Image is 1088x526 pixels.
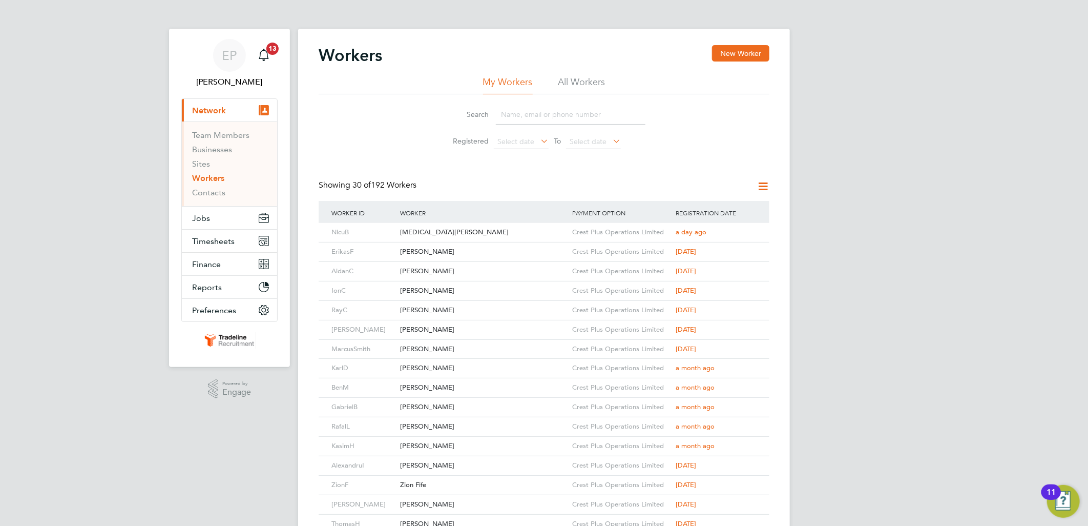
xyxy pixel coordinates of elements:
[266,43,279,55] span: 13
[570,378,673,397] div: Crest Plus Operations Limited
[329,398,397,417] div: GabrielB
[329,222,759,231] a: NicuB[MEDICAL_DATA][PERSON_NAME]Crest Plus Operations Limiteda day ago
[570,201,673,225] div: Payment Option
[329,281,397,300] div: IonC
[352,180,416,190] span: 192 Workers
[570,398,673,417] div: Crest Plus Operations Limited
[570,456,673,475] div: Crest Plus Operations Limited
[496,105,645,125] input: Name, email or phone number
[182,253,277,275] button: Finance
[397,417,570,436] div: [PERSON_NAME]
[329,475,759,484] a: ZionFZion FifeCrest Plus Operations Limited[DATE]
[570,417,673,436] div: Crest Plus Operations Limited
[397,476,570,495] div: Zion Fife
[329,242,759,251] a: ErikasF[PERSON_NAME]Crest Plus Operations Limited[DATE]
[319,45,382,66] h2: Workers
[443,136,489,146] label: Registered
[192,236,235,246] span: Timesheets
[676,422,715,431] span: a month ago
[254,39,274,72] a: 13
[329,201,397,225] div: Worker ID
[570,137,606,146] span: Select date
[397,223,570,242] div: [MEDICAL_DATA][PERSON_NAME]
[329,281,759,290] a: IonC[PERSON_NAME]Crest Plus Operations Limited[DATE]
[676,402,715,411] span: a month ago
[443,110,489,119] label: Search
[329,417,759,426] a: RafalL[PERSON_NAME]Crest Plus Operations Limiteda month ago
[329,262,397,281] div: AidanC
[329,358,759,367] a: KarlD[PERSON_NAME]Crest Plus Operations Limiteda month ago
[329,242,397,261] div: ErikasF
[203,332,256,349] img: tradelinerecruitment-logo-retina.png
[222,379,251,388] span: Powered by
[329,456,397,475] div: AlexandruI
[329,437,397,456] div: KasimH
[192,188,225,197] a: Contacts
[570,359,673,378] div: Crest Plus Operations Limited
[329,495,397,514] div: [PERSON_NAME]
[319,180,419,191] div: Showing
[222,388,251,397] span: Engage
[397,456,570,475] div: [PERSON_NAME]
[676,286,696,295] span: [DATE]
[182,207,277,229] button: Jobs
[182,99,277,122] button: Network
[329,340,397,359] div: MarcusSmith
[676,363,715,372] span: a month ago
[352,180,371,190] span: 30 of
[676,461,696,470] span: [DATE]
[397,398,570,417] div: [PERSON_NAME]
[570,476,673,495] div: Crest Plus Operations Limited
[222,49,237,62] span: EP
[192,159,210,169] a: Sites
[397,301,570,320] div: [PERSON_NAME]
[397,201,570,225] div: Worker
[181,39,278,88] a: EP[PERSON_NAME]
[397,359,570,378] div: [PERSON_NAME]
[329,417,397,436] div: RafalL
[192,282,222,292] span: Reports
[712,45,769,62] button: New Worker
[483,76,533,94] li: My Workers
[192,130,249,140] a: Team Members
[497,137,534,146] span: Select date
[676,345,696,353] span: [DATE]
[329,397,759,406] a: GabrielB[PERSON_NAME]Crest Plus Operations Limiteda month ago
[570,340,673,359] div: Crest Plus Operations Limited
[208,379,252,399] a: Powered byEngage
[182,122,277,206] div: Network
[192,106,226,115] span: Network
[329,359,397,378] div: KarlD
[182,299,277,321] button: Preferences
[570,301,673,320] div: Crest Plus Operations Limited
[1047,485,1080,518] button: Open Resource Center, 11 new notifications
[570,320,673,339] div: Crest Plus Operations Limited
[192,259,221,269] span: Finance
[329,339,759,348] a: MarcusSmith[PERSON_NAME]Crest Plus Operations Limited[DATE]
[676,325,696,334] span: [DATE]
[329,223,397,242] div: NicuB
[181,76,278,88] span: Ellie Page
[329,320,397,339] div: [PERSON_NAME]
[570,437,673,456] div: Crest Plus Operations Limited
[570,242,673,261] div: Crest Plus Operations Limited
[169,29,290,367] nav: Main navigation
[676,441,715,450] span: a month ago
[397,378,570,397] div: [PERSON_NAME]
[397,320,570,339] div: [PERSON_NAME]
[192,173,224,183] a: Workers
[397,262,570,281] div: [PERSON_NAME]
[329,378,759,387] a: BenM[PERSON_NAME]Crest Plus Operations Limiteda month ago
[397,495,570,514] div: [PERSON_NAME]
[397,340,570,359] div: [PERSON_NAME]
[676,247,696,256] span: [DATE]
[192,145,232,154] a: Businesses
[676,500,696,509] span: [DATE]
[329,476,397,495] div: ZionF
[329,378,397,397] div: BenM
[551,134,564,148] span: To
[192,213,210,223] span: Jobs
[570,223,673,242] div: Crest Plus Operations Limited
[329,514,759,523] a: ThomasH[PERSON_NAME]Crest Plus Operations Limited[DATE]
[192,306,236,315] span: Preferences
